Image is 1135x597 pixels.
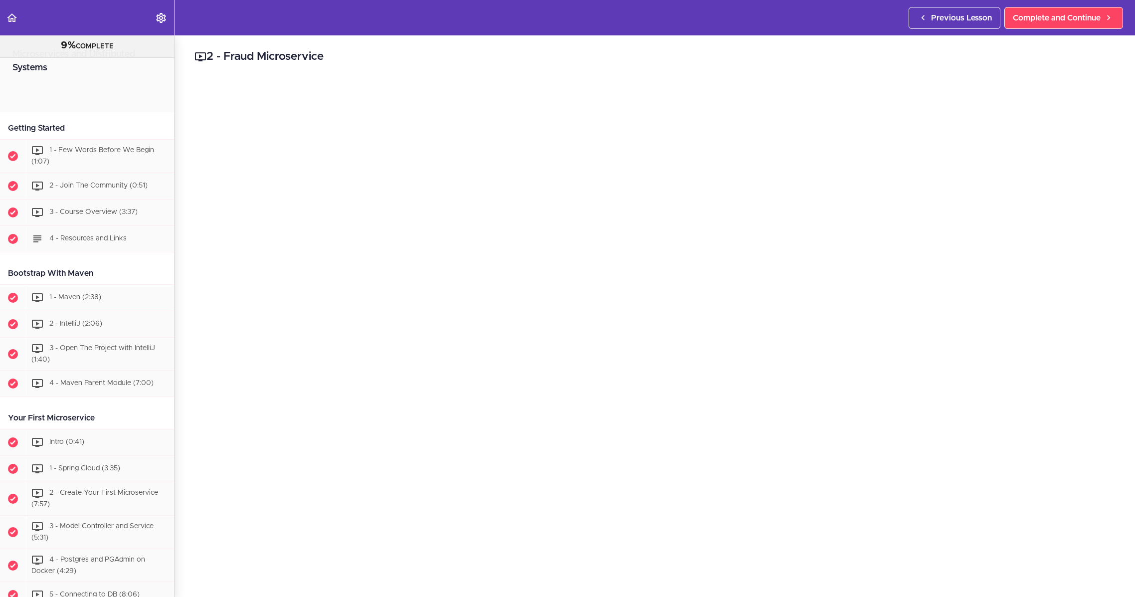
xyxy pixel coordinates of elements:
span: 2 - Create Your First Microservice (7:57) [31,490,158,508]
a: Complete and Continue [1004,7,1123,29]
span: 1 - Maven (2:38) [49,294,101,301]
span: 3 - Model Controller and Service (5:31) [31,523,154,541]
span: 3 - Course Overview (3:37) [49,208,138,215]
span: 2 - IntelliJ (2:06) [49,320,102,327]
span: Intro (0:41) [49,439,84,446]
div: COMPLETE [12,39,162,52]
span: 4 - Postgres and PGAdmin on Docker (4:29) [31,556,145,575]
span: 1 - Spring Cloud (3:35) [49,465,120,472]
span: Complete and Continue [1013,12,1101,24]
span: 4 - Resources and Links [49,235,127,242]
h2: 2 - Fraud Microservice [194,48,1115,65]
span: 1 - Few Words Before We Begin (1:07) [31,147,154,165]
span: 4 - Maven Parent Module (7:00) [49,380,154,387]
svg: Back to course curriculum [6,12,18,24]
span: 9% [61,40,76,50]
svg: Settings Menu [155,12,167,24]
span: 3 - Open The Project with IntelliJ (1:40) [31,345,155,363]
a: Previous Lesson [909,7,1000,29]
span: 2 - Join The Community (0:51) [49,182,148,189]
span: Previous Lesson [931,12,992,24]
